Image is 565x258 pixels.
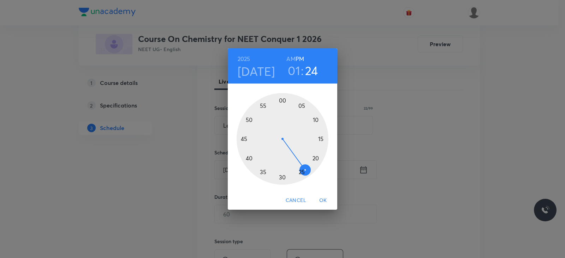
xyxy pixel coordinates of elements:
button: 01 [288,63,300,78]
span: OK [315,196,332,205]
button: AM [286,54,295,64]
span: Cancel [286,196,306,205]
button: 2025 [238,54,250,64]
button: 24 [305,63,318,78]
button: PM [296,54,304,64]
button: Cancel [283,194,309,207]
button: OK [312,194,334,207]
h3: : [301,63,304,78]
button: [DATE] [238,64,275,79]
